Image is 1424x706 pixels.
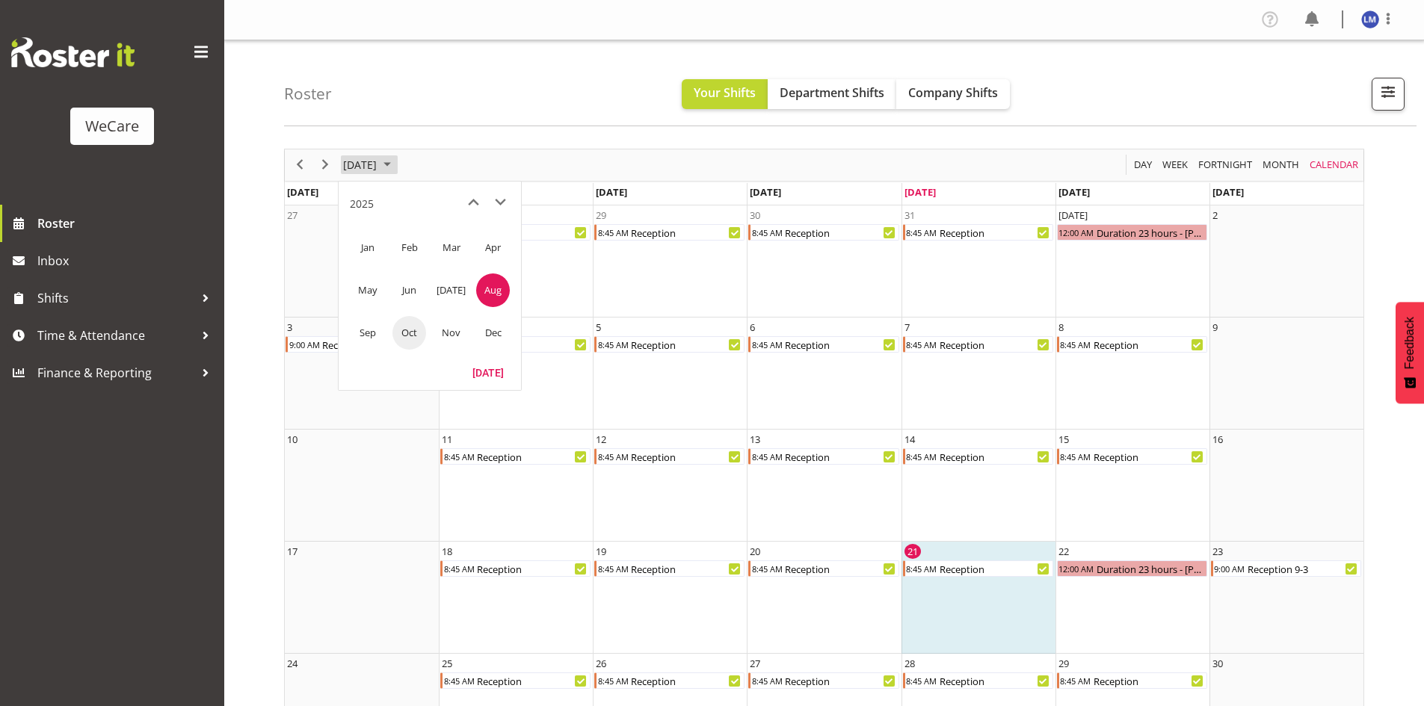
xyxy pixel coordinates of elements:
[287,432,298,447] div: 10
[1372,78,1405,111] button: Filter Shifts
[1212,320,1218,335] div: 9
[629,449,744,464] div: Reception
[37,287,194,309] span: Shifts
[1308,155,1360,174] span: calendar
[750,673,783,688] div: 8:45 AM
[750,337,783,352] div: 8:45 AM
[1212,656,1223,671] div: 30
[747,430,901,542] td: Wednesday, August 13, 2025
[321,337,435,352] div: Reception 9-3
[434,273,468,307] span: [DATE]
[750,185,781,199] span: [DATE]
[287,185,318,199] span: [DATE]
[1209,430,1363,542] td: Saturday, August 16, 2025
[85,115,139,137] div: WeCare
[1209,205,1363,318] td: Saturday, August 2, 2025
[903,560,1053,577] div: Reception Begin From Thursday, August 21, 2025 at 8:45:00 AM GMT+12:00 Ends At Thursday, August 2...
[768,79,896,109] button: Department Shifts
[37,212,217,235] span: Roster
[750,561,783,576] div: 8:45 AM
[593,205,747,318] td: Tuesday, July 29, 2025
[597,673,629,688] div: 8:45 AM
[597,449,629,464] div: 8:45 AM
[1057,224,1207,241] div: Duration 23 hours - Lainie Montgomery Begin From Friday, August 1, 2025 at 12:00:00 AM GMT+12:00 ...
[748,336,899,353] div: Reception Begin From Wednesday, August 6, 2025 at 8:45:00 AM GMT+12:00 Ends At Wednesday, August ...
[1160,155,1191,174] button: Timeline Week
[442,656,452,671] div: 25
[442,544,452,559] div: 18
[1095,225,1206,240] div: Duration 23 hours - [PERSON_NAME]
[596,656,606,671] div: 26
[747,205,901,318] td: Wednesday, July 30, 2025
[905,449,938,464] div: 8:45 AM
[1058,208,1088,223] div: [DATE]
[783,449,898,464] div: Reception
[748,448,899,465] div: Reception Begin From Wednesday, August 13, 2025 at 8:45:00 AM GMT+12:00 Ends At Wednesday, August...
[290,155,310,174] button: Previous
[896,79,1010,109] button: Company Shifts
[783,337,898,352] div: Reception
[475,225,590,240] div: Reception
[1058,185,1090,199] span: [DATE]
[1246,561,1360,576] div: Reception 9-3
[596,544,606,559] div: 19
[904,544,921,559] div: 21
[443,561,475,576] div: 8:45 AM
[938,673,1052,688] div: Reception
[629,337,744,352] div: Reception
[443,673,475,688] div: 8:45 AM
[750,225,783,240] div: 8:45 AM
[1212,544,1223,559] div: 23
[1209,542,1363,654] td: Saturday, August 23, 2025
[1403,317,1417,369] span: Feedback
[1132,155,1153,174] span: Day
[288,337,321,352] div: 9:00 AM
[1132,155,1155,174] button: Timeline Day
[1161,155,1189,174] span: Week
[475,337,590,352] div: Reception
[1261,155,1301,174] span: Month
[1196,155,1255,174] button: Fortnight
[286,336,436,353] div: Reception 9-3 Begin From Sunday, August 3, 2025 at 9:00:00 AM GMT+12:00 Ends At Sunday, August 3,...
[938,561,1052,576] div: Reception
[285,205,439,318] td: Sunday, July 27, 2025
[748,560,899,577] div: Reception Begin From Wednesday, August 20, 2025 at 8:45:00 AM GMT+12:00 Ends At Wednesday, August...
[901,318,1055,430] td: Thursday, August 7, 2025
[287,208,298,223] div: 27
[596,432,606,447] div: 12
[629,673,744,688] div: Reception
[1095,561,1206,576] div: Duration 23 hours - [PERSON_NAME]
[901,430,1055,542] td: Thursday, August 14, 2025
[1055,205,1209,318] td: Friday, August 1, 2025
[1396,302,1424,403] button: Feedback - Show survey
[1059,449,1092,464] div: 8:45 AM
[594,560,745,577] div: Reception Begin From Tuesday, August 19, 2025 at 8:45:00 AM GMT+12:00 Ends At Tuesday, August 19,...
[1059,337,1092,352] div: 8:45 AM
[338,149,400,181] div: August 2025
[596,185,627,199] span: [DATE]
[442,432,452,447] div: 11
[312,149,338,181] div: next period
[440,672,591,689] div: Reception Begin From Monday, August 25, 2025 at 8:45:00 AM GMT+12:00 Ends At Monday, August 25, 2...
[284,85,332,102] h4: Roster
[938,225,1052,240] div: Reception
[439,542,593,654] td: Monday, August 18, 2025
[287,656,298,671] div: 24
[750,320,755,335] div: 6
[1058,544,1069,559] div: 22
[287,320,292,335] div: 3
[908,84,998,101] span: Company Shifts
[285,542,439,654] td: Sunday, August 17, 2025
[287,149,312,181] div: previous period
[593,318,747,430] td: Tuesday, August 5, 2025
[1057,560,1207,577] div: Duration 23 hours - Lainie Montgomery Begin From Friday, August 22, 2025 at 12:00:00 AM GMT+12:00...
[472,269,514,312] td: August 2025
[440,560,591,577] div: Reception Begin From Monday, August 18, 2025 at 8:45:00 AM GMT+12:00 Ends At Monday, August 18, 2...
[750,544,760,559] div: 20
[476,231,510,264] span: Apr
[475,673,590,688] div: Reception
[1059,673,1092,688] div: 8:45 AM
[434,316,468,350] span: Nov
[315,155,336,174] button: Next
[37,250,217,272] span: Inbox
